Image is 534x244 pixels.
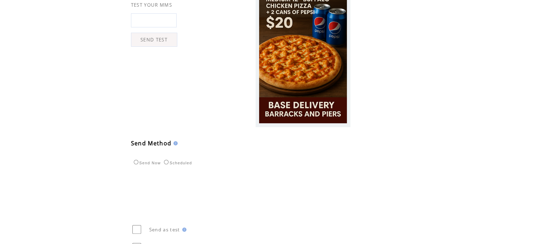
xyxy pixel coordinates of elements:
label: Send Now [132,161,161,165]
input: Send Now [134,160,138,164]
input: Scheduled [164,160,169,164]
span: TEST YOUR MMS [131,2,172,8]
img: help.gif [180,227,186,232]
img: help.gif [171,141,178,145]
span: Send as test [149,226,180,233]
label: Scheduled [162,161,192,165]
span: Send Method [131,139,172,147]
a: SEND TEST [131,33,177,47]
